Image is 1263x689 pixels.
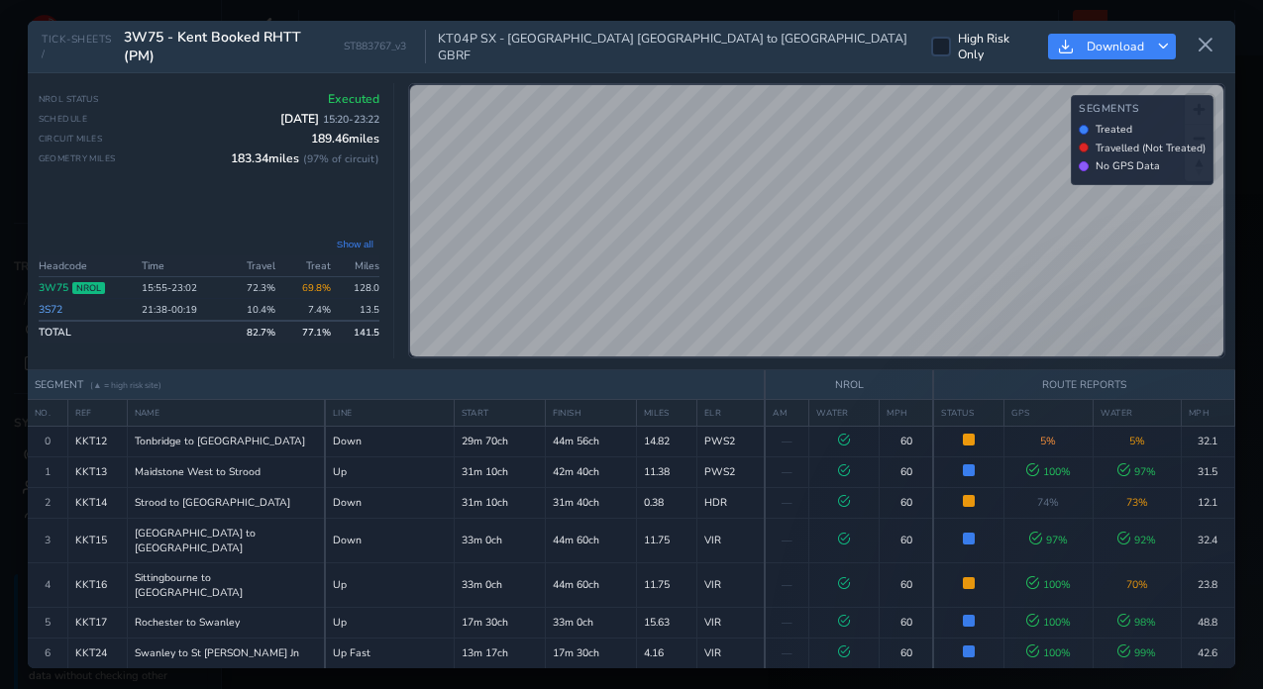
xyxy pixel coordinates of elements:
[1026,615,1071,630] span: 100 %
[454,518,545,562] td: 33m 0ch
[808,399,880,426] th: WATER
[454,399,545,426] th: START
[545,399,636,426] th: FINISH
[135,495,290,510] span: Strood to [GEOGRAPHIC_DATA]
[636,518,696,562] td: 11.75
[1181,487,1234,518] td: 12.1
[1096,158,1160,173] span: No GPS Data
[135,526,318,555] span: [GEOGRAPHIC_DATA] to [GEOGRAPHIC_DATA]
[933,370,1234,400] th: ROUTE REPORTS
[782,464,792,479] span: —
[454,607,545,638] td: 17m 30ch
[696,562,765,607] td: VIR
[636,399,696,426] th: MILES
[1129,434,1145,448] span: 5 %
[127,399,325,426] th: NAME
[1117,615,1156,630] span: 98 %
[782,533,792,547] span: —
[1181,562,1234,607] td: 23.8
[1181,518,1234,562] td: 32.4
[281,321,336,343] td: 77.1 %
[636,607,696,638] td: 15.63
[696,456,765,487] td: PWS2
[325,518,454,562] td: Down
[1096,122,1132,137] span: Treated
[1093,399,1181,426] th: WATER
[933,399,1004,426] th: STATUS
[410,85,1224,358] canvas: Map
[311,131,379,147] span: 189.46 miles
[1181,456,1234,487] td: 31.5
[880,518,934,562] td: 60
[696,518,765,562] td: VIR
[1181,607,1234,638] td: 48.8
[1196,622,1243,669] iframe: Intercom live chat
[281,255,336,277] th: Treat
[28,370,765,400] th: SEGMENT
[135,570,318,600] span: Sittingbourne to [GEOGRAPHIC_DATA]
[545,487,636,518] td: 31m 40ch
[280,111,379,127] span: [DATE]
[337,276,379,298] td: 128.0
[454,456,545,487] td: 31m 10ch
[696,399,765,426] th: ELR
[880,426,934,456] td: 60
[545,456,636,487] td: 42m 40ch
[1029,533,1068,547] span: 97 %
[135,434,305,448] span: Tonbridge to [GEOGRAPHIC_DATA]
[636,456,696,487] td: 11.38
[1004,399,1093,426] th: GPS
[782,434,792,448] span: —
[1040,434,1056,448] span: 5 %
[325,399,454,426] th: LINE
[545,426,636,456] td: 44m 56ch
[782,577,792,592] span: —
[1037,495,1059,510] span: 74 %
[331,237,379,251] button: Show all
[880,562,934,607] td: 60
[545,518,636,562] td: 44m 60ch
[1117,464,1156,479] span: 97 %
[231,150,379,166] span: 183.34 miles
[696,487,765,518] td: HDR
[880,487,934,518] td: 60
[325,426,454,456] td: Down
[1181,426,1234,456] td: 32.1
[325,607,454,638] td: Up
[545,607,636,638] td: 33m 0ch
[303,151,379,166] span: ( 97 % of circuit)
[765,399,808,426] th: AM
[636,426,696,456] td: 14.82
[337,321,379,343] td: 141.5
[454,487,545,518] td: 31m 10ch
[636,487,696,518] td: 0.38
[325,562,454,607] td: Up
[227,255,281,277] th: Travel
[1079,103,1206,116] h4: Segments
[454,426,545,456] td: 29m 70ch
[1126,495,1148,510] span: 73 %
[1026,464,1071,479] span: 100 %
[782,615,792,630] span: —
[1181,399,1234,426] th: MPH
[1096,141,1206,155] span: Travelled (Not Treated)
[281,298,336,321] td: 7.4%
[337,255,379,277] th: Miles
[227,321,281,343] td: 82.7 %
[454,562,545,607] td: 33m 0ch
[782,495,792,510] span: —
[325,487,454,518] td: Down
[880,399,934,426] th: MPH
[880,456,934,487] td: 60
[323,112,379,127] span: 15:20 - 23:22
[696,607,765,638] td: VIR
[1126,577,1148,592] span: 70 %
[880,607,934,638] td: 60
[281,276,336,298] td: 69.8%
[227,276,281,298] td: 72.3 %
[545,562,636,607] td: 44m 60ch
[325,456,454,487] td: Up
[1026,577,1071,592] span: 100 %
[696,426,765,456] td: PWS2
[765,370,933,400] th: NROL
